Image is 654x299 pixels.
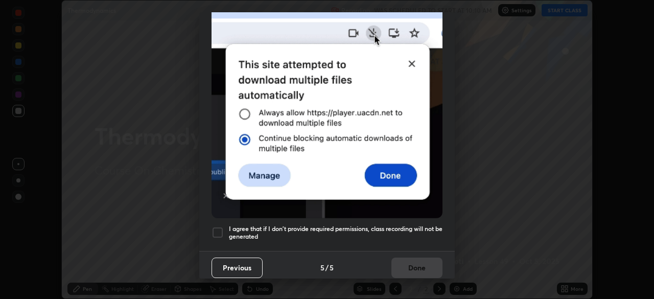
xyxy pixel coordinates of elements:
h4: 5 [320,262,324,273]
h4: 5 [330,262,334,273]
h5: I agree that if I don't provide required permissions, class recording will not be generated [229,225,442,241]
h4: / [325,262,329,273]
button: Previous [212,258,263,278]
